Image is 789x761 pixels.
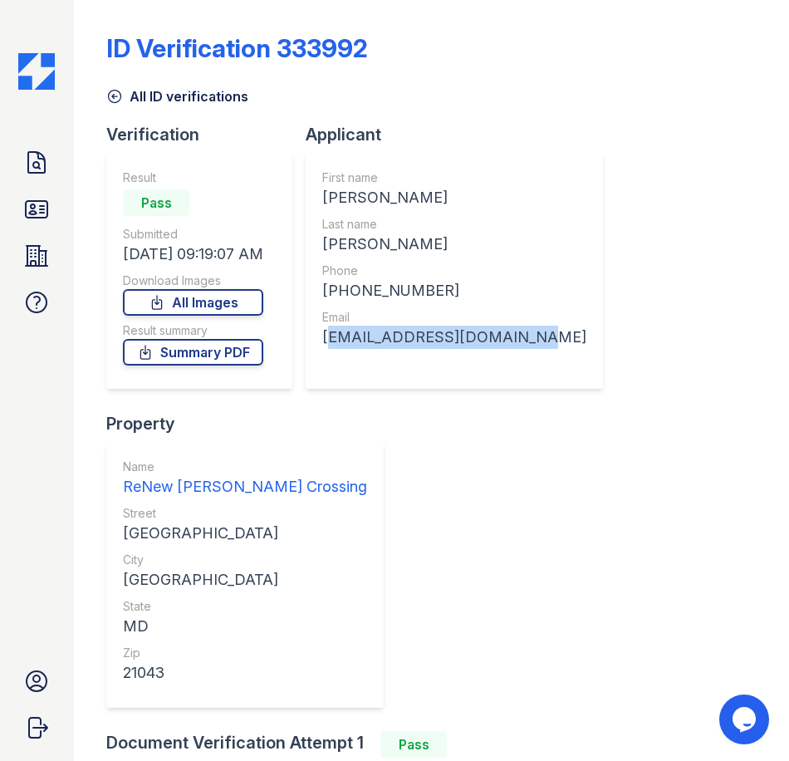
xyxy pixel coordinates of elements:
[719,695,772,744] iframe: chat widget
[123,339,263,366] a: Summary PDF
[123,169,263,186] div: Result
[123,552,367,568] div: City
[106,86,248,106] a: All ID verifications
[306,123,616,146] div: Applicant
[123,459,367,498] a: Name ReNew [PERSON_NAME] Crossing
[123,661,367,685] div: 21043
[106,731,756,758] div: Document Verification Attempt 1
[123,645,367,661] div: Zip
[123,459,367,475] div: Name
[123,598,367,615] div: State
[123,272,263,289] div: Download Images
[106,412,397,435] div: Property
[123,505,367,522] div: Street
[123,289,263,316] a: All Images
[123,568,367,592] div: [GEOGRAPHIC_DATA]
[322,186,586,209] div: [PERSON_NAME]
[322,326,586,349] div: [EMAIL_ADDRESS][DOMAIN_NAME]
[322,233,586,256] div: [PERSON_NAME]
[123,475,367,498] div: ReNew [PERSON_NAME] Crossing
[380,731,447,758] div: Pass
[123,322,263,339] div: Result summary
[123,522,367,545] div: [GEOGRAPHIC_DATA]
[322,169,586,186] div: First name
[322,216,586,233] div: Last name
[123,615,367,638] div: MD
[322,263,586,279] div: Phone
[18,53,55,90] img: CE_Icon_Blue-c292c112584629df590d857e76928e9f676e5b41ef8f769ba2f05ee15b207248.png
[123,226,263,243] div: Submitted
[106,123,306,146] div: Verification
[322,279,586,302] div: [PHONE_NUMBER]
[106,33,368,63] div: ID Verification 333992
[322,309,586,326] div: Email
[123,189,189,216] div: Pass
[123,243,263,266] div: [DATE] 09:19:07 AM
